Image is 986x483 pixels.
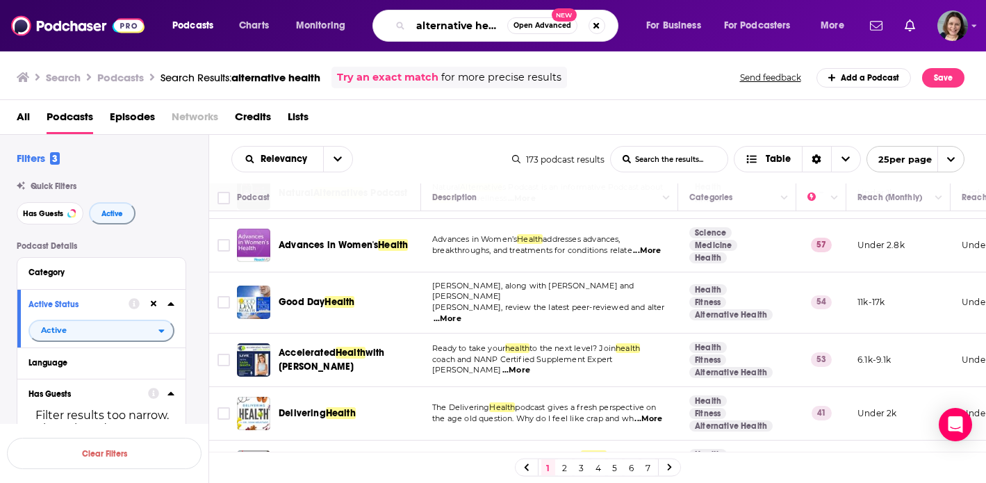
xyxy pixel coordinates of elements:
button: open menu [636,15,718,37]
span: 25 per page [867,149,932,170]
span: Toggle select row [217,296,230,309]
a: Podchaser - Follow, Share and Rate Podcasts [11,13,145,39]
button: Open AdvancedNew [507,17,577,34]
a: Credits [235,106,271,134]
span: *** Top Podcast in the world for Mental [432,450,581,460]
button: Column Actions [776,190,793,206]
span: Delivering [279,407,326,419]
span: Charts [239,16,269,35]
button: open menu [715,15,811,37]
a: Advances in Women'sHealth [279,238,408,252]
img: Accelerated Health with Sara Banta [237,343,270,377]
a: Podcasts [47,106,93,134]
a: AcceleratedHealthwith [PERSON_NAME] [279,346,416,374]
a: Health [689,449,727,460]
button: Has Guests [17,202,83,224]
div: Language [28,358,165,368]
span: New [552,8,577,22]
div: Description [432,189,477,206]
span: Networks [172,106,218,134]
span: Accelerated [279,347,336,359]
a: Search Results:alternative health [161,71,320,84]
a: 5 [608,459,622,476]
button: Column Actions [826,190,843,206]
a: Good Day Health [237,286,270,319]
span: ...More [634,414,662,425]
h2: Filters [17,152,60,165]
span: Toggle select row [217,354,230,366]
div: Power Score [807,189,827,206]
span: [PERSON_NAME], review the latest peer-reviewed and alter [432,302,665,312]
span: Health [336,347,365,359]
a: 3 [575,459,589,476]
div: Reach (Monthly) [857,189,922,206]
h3: Podcasts [97,71,144,84]
span: Health [581,450,607,460]
h2: Choose List sort [231,146,353,172]
span: Health [324,296,354,308]
a: Alternative Health [689,420,773,432]
span: For Podcasters [724,16,791,35]
span: For Business [646,16,701,35]
button: open menu [811,15,862,37]
h3: Search [46,71,81,84]
span: Health [489,402,515,412]
span: addresses advances, [543,234,620,244]
a: Show notifications dropdown [864,14,888,38]
a: Health [689,342,727,353]
button: Column Actions [930,190,947,206]
a: Show notifications dropdown [899,14,921,38]
button: open menu [323,147,352,172]
span: Toggle select row [217,407,230,420]
a: Add a Podcast [816,68,912,88]
a: Try an exact match [337,69,438,85]
p: 11k-17k [857,296,885,308]
span: with [PERSON_NAME] [279,347,385,373]
a: Medicine [689,240,737,251]
button: Choose View [734,146,861,172]
a: 6 [625,459,639,476]
span: health [505,343,529,353]
span: Good Day [279,296,324,308]
span: Health [378,239,408,251]
div: Search podcasts, credits, & more... [386,10,632,42]
a: Advances in Women's Health [237,229,270,262]
span: podcast gives a fresh perspective on [515,402,656,412]
a: Health [689,284,727,295]
span: Quick Filters [31,181,76,191]
span: ...More [633,245,661,256]
button: Category [28,263,174,281]
button: open menu [866,146,964,172]
button: Send feedback [736,72,805,83]
input: Search podcasts, credits, & more... [411,15,507,37]
span: Open Advanced [513,22,571,29]
span: Has Guests [23,210,63,218]
p: 53 [811,352,832,366]
h2: filter dropdown [28,320,174,342]
button: Save [922,68,964,88]
span: Active [41,327,67,334]
span: 3 [50,152,60,165]
span: Advances in Women’s [432,234,517,244]
div: Sort Direction [802,147,831,172]
span: Logged in as micglogovac [937,10,968,41]
a: DeliveringHealth [279,407,356,420]
span: The Delivering [432,402,489,412]
p: 57 [811,238,832,252]
a: Fitness [689,297,726,308]
p: 6.1k-9.1k [857,354,891,366]
img: Delivering Health [237,397,270,430]
button: open menu [232,154,323,164]
a: 1 [541,459,555,476]
span: Health [517,234,543,244]
span: the age old question. Why do I feel like crap and wh [432,414,634,423]
button: Has Guests [28,385,148,402]
span: Podcasts [172,16,213,35]
span: Advances in Women's [279,239,378,251]
div: Active Status [28,300,120,309]
button: Clear Filters [7,438,202,469]
div: Search Results: [161,71,320,84]
p: Under 2.8k [857,239,905,251]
